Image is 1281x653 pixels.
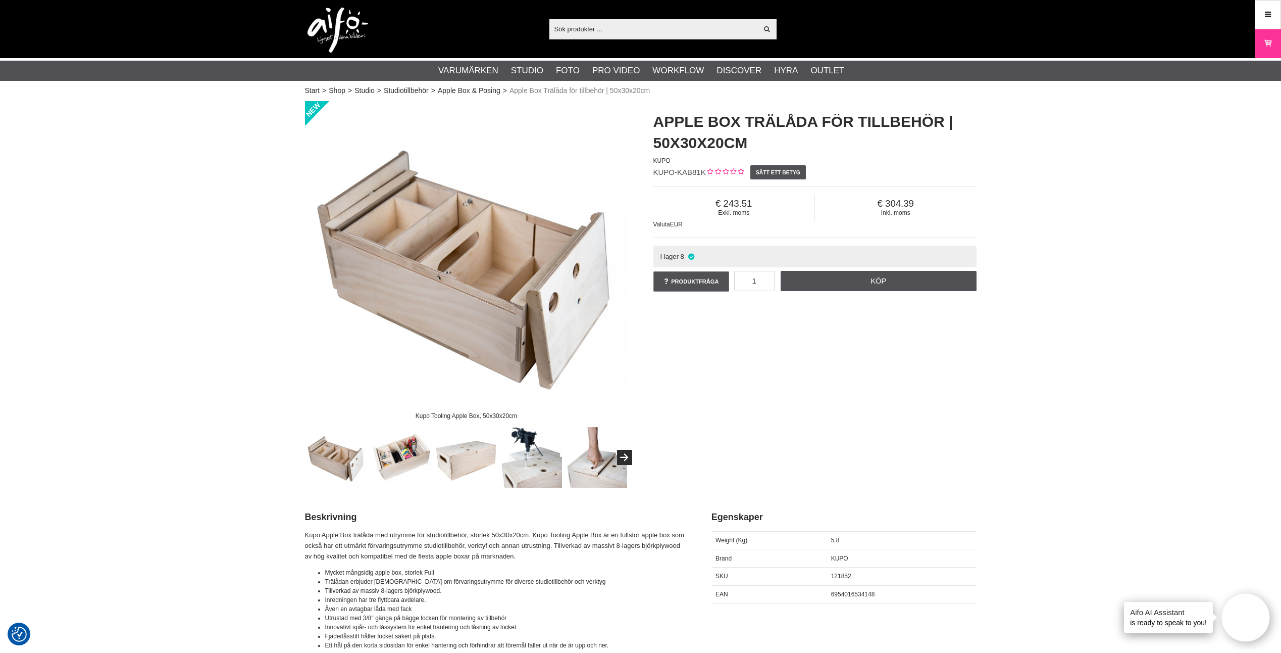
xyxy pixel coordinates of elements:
span: > [431,85,435,96]
span: 243.51 [653,198,815,209]
span: > [322,85,326,96]
li: Även en avtagbar låda med fack [325,604,686,614]
span: Valuta [653,221,670,228]
img: logo.png [308,8,368,53]
li: Innovativt spår- och låssystem för enkel hantering och låsning av locket [325,623,686,632]
span: KUPO [831,555,848,562]
li: Ett hål på den korta sidosidan för enkel hantering och förhindrar att föremål faller ut när de är... [325,641,686,650]
a: Apple Box & Posing [438,85,500,96]
span: 6954016534148 [831,591,875,598]
span: SKU [715,573,728,580]
div: is ready to speak to you! [1124,602,1213,633]
a: Köp [781,271,977,291]
a: Produktfråga [653,271,729,292]
input: Sök produkter ... [549,21,758,36]
button: Next [617,450,632,465]
p: Kupo Apple Box trälåda med utrymme för studiotillbehör, storlek 50x30x20cm. Kupo Tooling Apple Bo... [305,530,686,562]
a: Pro Video [592,64,640,77]
span: 8 [681,253,684,260]
a: Foto [556,64,580,77]
img: Kupo Tooling Apple Box, 50x30x20cm [305,427,367,488]
a: Hyra [774,64,798,77]
span: > [348,85,352,96]
span: > [503,85,507,96]
a: Discover [716,64,761,77]
h1: Apple Box Trälåda för tillbehör | 50x30x20cm [653,111,977,154]
h4: Aifo AI Assistant [1130,607,1207,618]
button: Samtyckesinställningar [12,625,27,643]
img: Kupo Tooling Apple Box, 50x30x20cm [305,101,628,425]
li: Inredningen har tre flyttbara avdelare. [325,595,686,604]
div: Kundbetyg: 0 [706,167,744,178]
a: Sätt ett betyg [750,165,806,179]
span: Brand [715,555,732,562]
span: > [377,85,381,96]
i: I lager [687,253,695,260]
li: Tillverkad av massiv 8-lagers björkplywood. [325,586,686,595]
a: Varumärken [438,64,498,77]
span: Apple Box Trälåda för tillbehör | 50x30x20cm [509,85,650,96]
span: EAN [715,591,728,598]
li: Mycket mångsidig apple box, storlek Full [325,568,686,577]
img: Innovative track and locking latch system [566,427,627,488]
span: Inkl. moms [815,209,977,216]
li: Fjäderlåsstift håller locket säkert på plats. [325,632,686,641]
li: Utrustad med 3/8" gänga på bägge locken för montering av tillbehör [325,614,686,623]
span: Exkl. moms [653,209,815,216]
a: Studio [354,85,375,96]
span: KUPO-KAB81K [653,168,706,176]
img: Maximum to double interior organized boxes [371,427,432,488]
img: Standard full size apple box dimension [436,427,497,488]
a: Studiotillbehör [384,85,429,96]
a: Studio [511,64,543,77]
span: EUR [670,221,683,228]
span: 121852 [831,573,851,580]
img: 3/8" thread female equipped on either cover [501,427,562,488]
span: Weight (Kg) [715,537,747,544]
li: Trälådan erbjuder [DEMOGRAPHIC_DATA] om förvaringsutrymme för diverse studiotillbehör och verktyg [325,577,686,586]
span: KUPO [653,157,671,164]
a: Start [305,85,320,96]
span: 5.8 [831,537,840,544]
h2: Egenskaper [711,511,977,524]
a: Shop [329,85,345,96]
span: I lager [660,253,679,260]
div: Kupo Tooling Apple Box, 50x30x20cm [407,407,526,425]
a: Workflow [652,64,704,77]
span: 304.39 [815,198,977,209]
img: Revisit consent button [12,627,27,642]
h2: Beskrivning [305,511,686,524]
a: Outlet [810,64,844,77]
